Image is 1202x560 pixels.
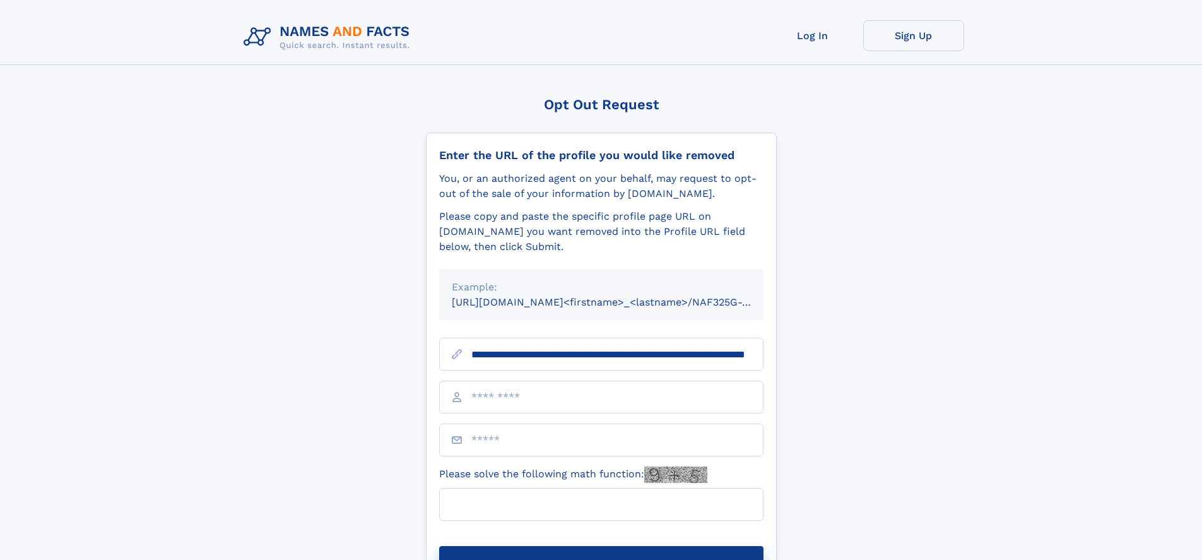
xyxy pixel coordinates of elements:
[452,280,751,295] div: Example:
[439,467,707,483] label: Please solve the following math function:
[426,97,777,112] div: Opt Out Request
[452,296,787,308] small: [URL][DOMAIN_NAME]<firstname>_<lastname>/NAF325G-xxxxxxxx
[239,20,420,54] img: Logo Names and Facts
[863,20,964,51] a: Sign Up
[439,209,763,254] div: Please copy and paste the specific profile page URL on [DOMAIN_NAME] you want removed into the Pr...
[762,20,863,51] a: Log In
[439,148,763,162] div: Enter the URL of the profile you would like removed
[439,171,763,201] div: You, or an authorized agent on your behalf, may request to opt-out of the sale of your informatio...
